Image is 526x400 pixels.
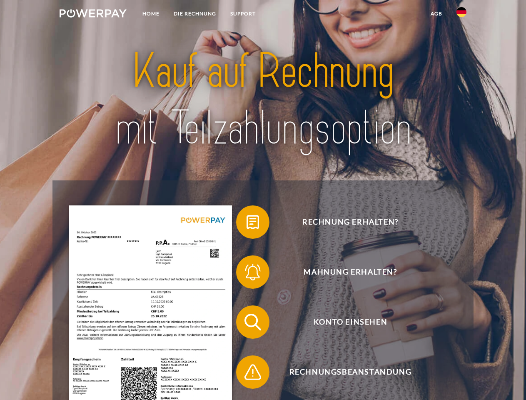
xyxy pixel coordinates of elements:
a: DIE RECHNUNG [167,6,223,21]
a: agb [424,6,449,21]
img: de [456,7,466,17]
img: qb_search.svg [242,312,263,332]
button: Rechnungsbeanstandung [236,355,453,389]
span: Rechnungsbeanstandung [248,355,452,389]
img: title-powerpay_de.svg [80,40,446,160]
button: Mahnung erhalten? [236,255,453,289]
button: Konto einsehen [236,305,453,339]
span: Rechnung erhalten? [248,205,452,239]
span: Mahnung erhalten? [248,255,452,289]
a: Home [135,6,167,21]
img: qb_bill.svg [242,212,263,232]
button: Rechnung erhalten? [236,205,453,239]
span: Konto einsehen [248,305,452,339]
img: qb_warning.svg [242,362,263,382]
a: SUPPORT [223,6,263,21]
img: logo-powerpay-white.svg [60,9,127,17]
img: qb_bell.svg [242,262,263,282]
